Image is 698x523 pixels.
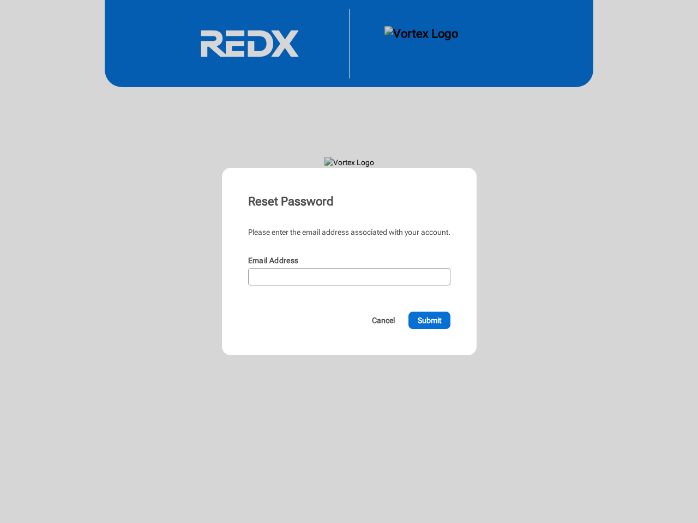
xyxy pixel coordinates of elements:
[418,315,441,326] span: Submit
[363,312,404,329] button: Cancel
[248,256,299,265] label: Email Address
[372,315,395,326] span: Cancel
[408,312,450,329] button: Submit
[248,227,450,238] div: Please enter the email address associated with your account.
[248,194,450,209] div: Reset Password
